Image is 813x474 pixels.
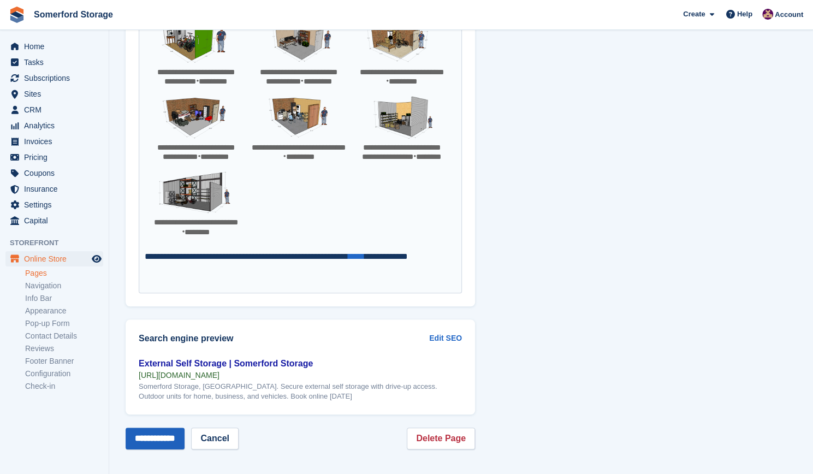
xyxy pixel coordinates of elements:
[5,150,103,165] a: menu
[25,343,103,354] a: Reviews
[5,39,103,54] a: menu
[25,331,103,341] a: Contact Details
[139,357,462,370] div: External Self Storage | Somerford Storage
[24,197,90,212] span: Settings
[25,318,103,329] a: Pop-up Form
[139,382,462,401] div: Somerford Storage, [GEOGRAPHIC_DATA]. Secure external self storage with drive-up access. Outdoor ...
[354,96,448,139] img: drive-up-self-storage-great-somerford.png
[252,96,346,139] img: 50-sqft-external-storage.png
[29,5,117,23] a: Somerford Storage
[90,252,103,265] a: Preview store
[5,55,103,70] a: menu
[354,21,448,63] img: drive-up-self-storage.png
[139,370,462,380] div: [URL][DOMAIN_NAME]
[24,102,90,117] span: CRM
[24,181,90,197] span: Insurance
[25,281,103,291] a: Navigation
[149,21,243,63] img: self-storage-external-container.png
[775,9,803,20] span: Account
[9,7,25,23] img: stora-icon-8386f47178a22dfd0bd8f6a31ec36ba5ce8667c1dd55bd0f319d3a0aa187defe.svg
[25,293,103,304] a: Info Bar
[24,251,90,266] span: Online Store
[25,356,103,366] a: Footer Banner
[24,150,90,165] span: Pricing
[25,306,103,316] a: Appearance
[24,55,90,70] span: Tasks
[24,134,90,149] span: Invoices
[429,333,462,344] a: Edit SEO
[24,213,90,228] span: Capital
[5,213,103,228] a: menu
[683,9,705,20] span: Create
[191,428,238,449] a: Cancel
[25,381,103,392] a: Check-in
[10,238,109,248] span: Storefront
[407,428,475,449] a: Delete Page
[737,9,752,20] span: Help
[5,70,103,86] a: menu
[5,251,103,266] a: menu
[25,369,103,379] a: Configuration
[252,21,346,63] img: drive-up-self-storage-chippenham.png
[5,102,103,117] a: menu
[5,86,103,102] a: menu
[5,181,103,197] a: menu
[149,96,243,139] img: external-self-storage-chippenham.png
[24,70,90,86] span: Subscriptions
[149,171,243,214] img: external-self-storage.png
[139,334,429,343] h2: Search engine preview
[5,118,103,133] a: menu
[762,9,773,20] img: Andrea Lustre
[5,165,103,181] a: menu
[5,134,103,149] a: menu
[24,118,90,133] span: Analytics
[5,197,103,212] a: menu
[24,86,90,102] span: Sites
[24,39,90,54] span: Home
[25,268,103,279] a: Pages
[24,165,90,181] span: Coupons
